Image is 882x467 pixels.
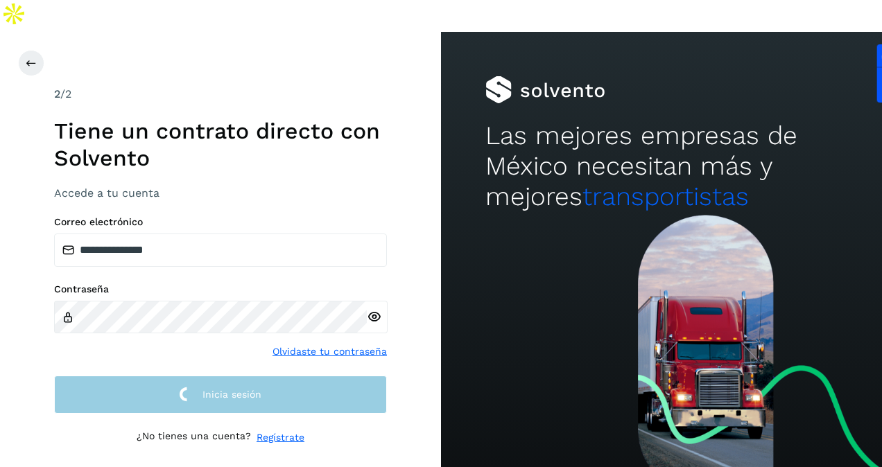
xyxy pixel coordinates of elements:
[54,186,387,200] h3: Accede a tu cuenta
[485,121,838,213] h2: Las mejores empresas de México necesitan más y mejores
[582,182,749,211] span: transportistas
[54,86,387,103] div: /2
[54,118,387,171] h1: Tiene un contrato directo con Solvento
[54,216,387,228] label: Correo electrónico
[54,376,387,414] button: Inicia sesión
[202,389,261,399] span: Inicia sesión
[137,430,251,445] p: ¿No tienes una cuenta?
[54,283,387,295] label: Contraseña
[54,87,60,100] span: 2
[273,344,387,359] a: Olvidaste tu contraseña
[257,430,304,445] a: Regístrate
